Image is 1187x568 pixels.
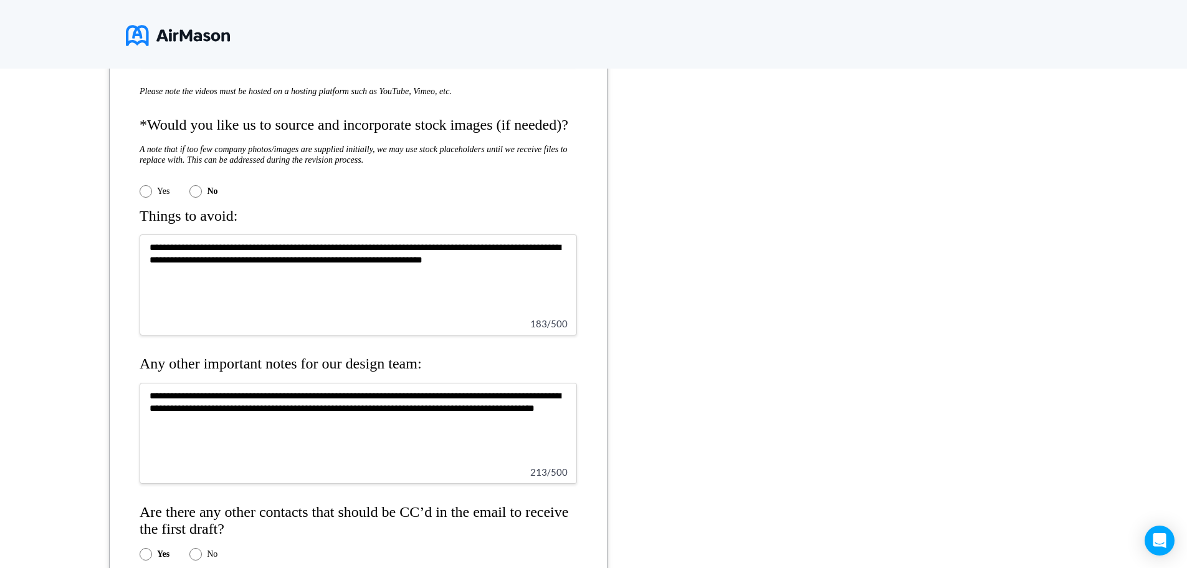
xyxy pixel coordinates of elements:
h4: *Would you like us to source and incorporate stock images (if needed)? [140,117,577,134]
span: 183 / 500 [530,318,568,329]
label: No [207,549,217,559]
span: 213 / 500 [530,466,568,478]
img: logo [126,20,230,51]
h4: Any other important notes for our design team: [140,355,577,373]
h5: Please note the videos must be hosted on a hosting platform such as YouTube, Vimeo, etc. [140,86,577,97]
h5: A note that if too few company photos/images are supplied initially, we may use stock placeholder... [140,144,577,165]
h4: Things to avoid: [140,208,577,225]
label: Yes [157,549,169,559]
label: Yes [157,186,169,196]
div: Open Intercom Messenger [1145,526,1175,556]
label: No [207,186,217,196]
h4: Are there any other contacts that should be CC’d in the email to receive the first draft? [140,504,577,538]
